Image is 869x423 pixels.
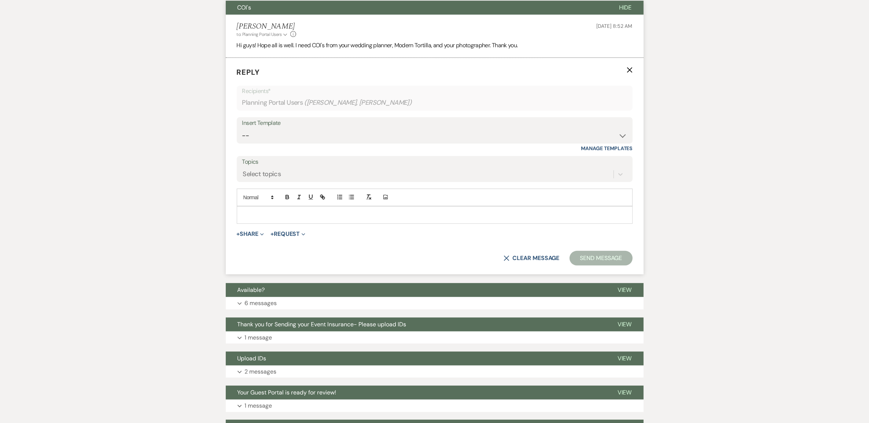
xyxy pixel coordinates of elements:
span: Available? [237,286,265,294]
button: Your Guest Portal is ready for review! [226,386,606,400]
button: Thank you for Sending your Event Insurance- Please upload IDs [226,318,606,331]
button: to: Planning Portal Users [237,31,289,38]
div: Select topics [243,169,281,179]
h5: [PERSON_NAME] [237,22,297,31]
button: View [606,318,644,331]
button: Send Message [570,251,632,266]
p: Recipients* [242,86,627,96]
div: Planning Portal Users [242,96,627,110]
span: to: Planning Portal Users [237,31,282,37]
span: + [237,231,240,237]
span: ( [PERSON_NAME], [PERSON_NAME] ) [304,98,412,108]
button: Clear message [504,255,559,261]
button: Request [270,231,305,237]
div: Insert Template [242,118,627,129]
p: 6 messages [245,298,277,308]
button: View [606,283,644,297]
span: Reply [237,67,260,77]
span: Hide [619,4,632,11]
span: [DATE] 8:52 AM [596,23,632,29]
button: 2 messages [226,366,644,378]
button: Upload IDs [226,352,606,366]
span: View [618,389,632,396]
a: Manage Templates [581,145,633,152]
button: Share [237,231,264,237]
span: COI's [237,4,251,11]
p: 2 messages [245,367,277,376]
span: View [618,355,632,362]
p: 1 message [245,401,272,411]
p: 1 message [245,333,272,342]
button: 6 messages [226,297,644,309]
button: View [606,386,644,400]
button: Hide [607,1,644,15]
button: COI's [226,1,607,15]
button: Available? [226,283,606,297]
span: Upload IDs [237,355,266,362]
p: Hi guys! Hope all is well. I need COI's from your wedding planner, Modern Tortilla, and your phot... [237,41,633,50]
span: View [618,320,632,328]
button: 1 message [226,400,644,412]
label: Topics [242,157,627,167]
span: Your Guest Portal is ready for review! [237,389,336,396]
button: View [606,352,644,366]
span: Thank you for Sending your Event Insurance- Please upload IDs [237,320,406,328]
span: + [270,231,274,237]
button: 1 message [226,331,644,344]
span: View [618,286,632,294]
